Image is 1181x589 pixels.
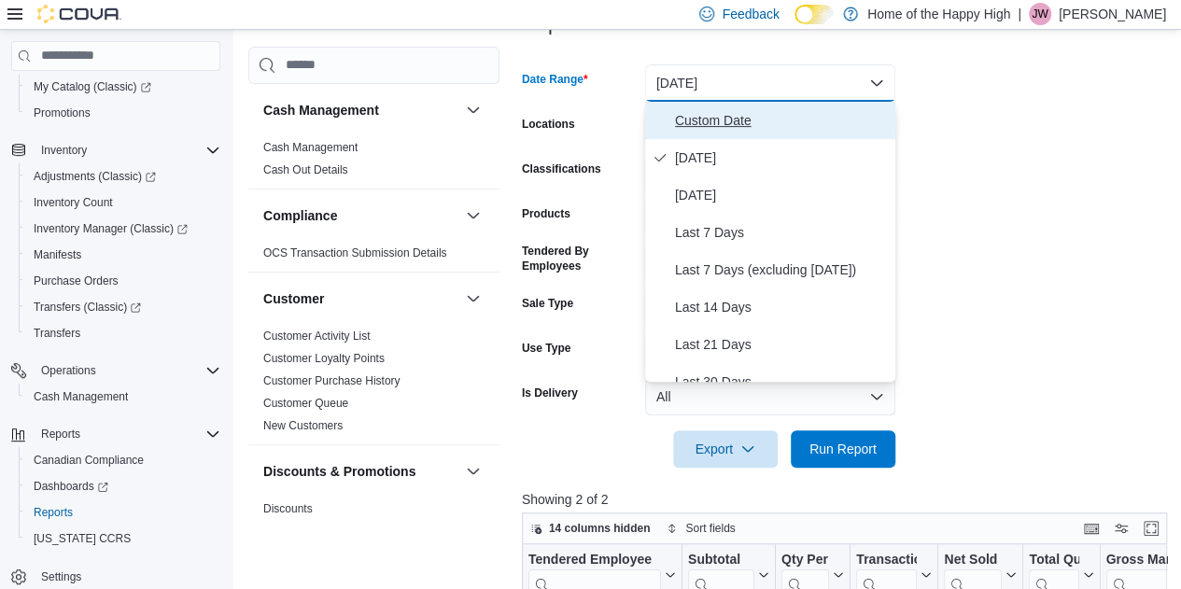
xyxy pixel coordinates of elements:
a: Purchase Orders [26,270,126,292]
span: Reports [26,501,220,524]
span: Customer Queue [263,396,348,411]
a: Manifests [26,244,89,266]
button: Reports [19,499,228,526]
button: Inventory [34,139,94,161]
button: Reports [4,421,228,447]
button: Sort fields [659,517,742,540]
a: Transfers (Classic) [26,296,148,318]
span: Last 7 Days [675,221,888,244]
span: Settings [34,565,220,588]
span: Purchase Orders [26,270,220,292]
a: Dashboards [19,473,228,499]
div: Select listbox [645,102,895,382]
a: Customer Purchase History [263,374,401,387]
a: Discounts [263,502,313,515]
div: Discounts & Promotions [248,498,499,572]
a: Inventory Manager (Classic) [26,217,195,240]
button: [US_STATE] CCRS [19,526,228,552]
button: Inventory Count [19,189,228,216]
span: Inventory Count [34,195,113,210]
span: Promotion Details [263,524,352,539]
p: [PERSON_NAME] [1059,3,1166,25]
a: [US_STATE] CCRS [26,527,138,550]
span: Customer Purchase History [263,373,401,388]
a: Adjustments (Classic) [26,165,163,188]
button: Operations [34,359,104,382]
a: Promotions [26,102,98,124]
span: Dashboards [26,475,220,498]
a: Inventory Manager (Classic) [19,216,228,242]
span: Reports [34,423,220,445]
button: Keyboard shortcuts [1080,517,1103,540]
span: Adjustments (Classic) [26,165,220,188]
span: My Catalog (Classic) [26,76,220,98]
span: Customer Loyalty Points [263,351,385,366]
p: Home of the Happy High [867,3,1010,25]
a: Cash Management [263,141,358,154]
h3: Cash Management [263,101,379,119]
span: JW [1032,3,1047,25]
a: Customer Loyalty Points [263,352,385,365]
button: All [645,378,895,415]
a: Transfers [26,322,88,344]
button: Compliance [263,206,458,225]
img: Cova [37,5,121,23]
span: Run Report [809,440,877,458]
div: Transaction Average [856,551,917,568]
span: Operations [34,359,220,382]
span: [US_STATE] CCRS [34,531,131,546]
div: Total Quantity [1029,551,1078,568]
button: Transfers [19,320,228,346]
button: Customer [263,289,458,308]
button: Customer [462,287,485,310]
span: Purchase Orders [34,273,119,288]
a: Customer Activity List [263,330,371,343]
a: Cash Management [26,386,135,408]
p: | [1018,3,1021,25]
button: Manifests [19,242,228,268]
button: Enter fullscreen [1140,517,1162,540]
span: Transfers [34,326,80,341]
button: Export [673,430,778,468]
span: Inventory [34,139,220,161]
label: Products [522,206,570,221]
span: Last 14 Days [675,296,888,318]
div: Cash Management [248,136,499,189]
span: Last 21 Days [675,333,888,356]
button: Cash Management [263,101,458,119]
button: Discounts & Promotions [462,460,485,483]
span: Dashboards [34,479,108,494]
span: [DATE] [675,147,888,169]
span: My Catalog (Classic) [34,79,151,94]
label: Locations [522,117,575,132]
span: Feedback [722,5,779,23]
a: OCS Transaction Submission Details [263,246,447,259]
span: Adjustments (Classic) [34,169,156,184]
span: 14 columns hidden [549,521,651,536]
label: Is Delivery [522,386,578,400]
p: Showing 2 of 2 [522,490,1174,509]
span: Cash Out Details [263,162,348,177]
a: New Customers [263,419,343,432]
button: Inventory [4,137,228,163]
button: Run Report [791,430,895,468]
button: Reports [34,423,88,445]
a: My Catalog (Classic) [26,76,159,98]
span: Promotions [34,105,91,120]
label: Date Range [522,72,588,87]
button: Display options [1110,517,1132,540]
span: Customer Activity List [263,329,371,344]
button: Promotions [19,100,228,126]
div: Net Sold [944,551,1002,568]
span: Cash Management [34,389,128,404]
span: Inventory [41,143,87,158]
div: Subtotal [688,551,754,568]
span: Canadian Compliance [26,449,220,471]
span: Cash Management [263,140,358,155]
a: Settings [34,566,89,588]
span: Manifests [34,247,81,262]
span: Settings [41,569,81,584]
button: 14 columns hidden [523,517,658,540]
